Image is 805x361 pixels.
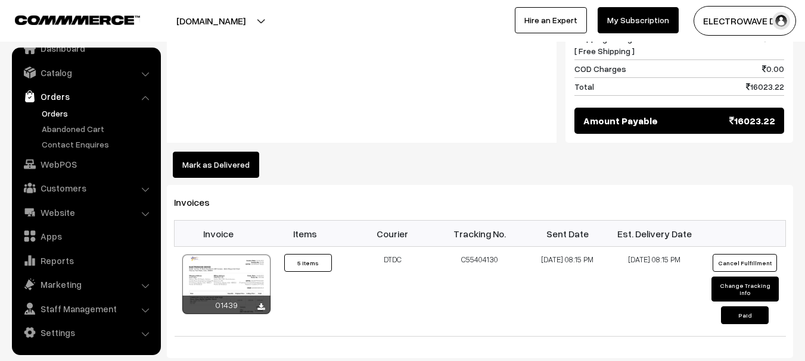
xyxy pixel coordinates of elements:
a: Reports [15,250,157,271]
a: Orders [39,107,157,120]
span: Invoices [174,196,224,208]
img: user [772,12,790,30]
span: 0.00 [762,32,784,57]
a: Staff Management [15,298,157,319]
th: Tracking No. [436,221,524,247]
span: COD Charges [574,62,626,75]
span: 16023.22 [746,80,784,93]
a: WebPOS [15,153,157,175]
span: 16023.22 [729,114,775,128]
a: Contact Enquires [39,138,157,150]
td: [DATE] 08:15 PM [611,247,698,337]
button: Change Tracking Info [711,277,779,302]
a: COMMMERCE [15,12,119,26]
a: Settings [15,322,157,343]
td: [DATE] 08:15 PM [524,247,611,337]
a: Abandoned Cart [39,123,157,135]
a: Hire an Expert [515,7,587,33]
a: Website [15,202,157,223]
button: Cancel Fulfillment [713,254,777,272]
a: Catalog [15,62,157,83]
button: Paid [721,306,769,324]
th: Courier [349,221,437,247]
button: 5 Items [284,254,332,272]
img: COMMMERCE [15,15,140,24]
span: Total [574,80,594,93]
span: 0.00 [762,62,784,75]
a: Orders [15,86,157,107]
button: [DOMAIN_NAME] [135,6,287,36]
span: Shipping Charges [ Free Shipping ] [574,32,642,57]
button: ELECTROWAVE DE… [694,6,796,36]
td: DTDC [349,247,437,337]
a: Dashboard [15,37,157,59]
a: My Subscription [598,7,679,33]
span: Amount Payable [583,114,658,128]
th: Sent Date [524,221,611,247]
td: C55404130 [436,247,524,337]
a: Marketing [15,274,157,295]
div: 01439 [182,296,271,314]
th: Invoice [175,221,262,247]
th: Est. Delivery Date [611,221,698,247]
button: Mark as Delivered [173,152,259,178]
a: Customers [15,177,157,199]
a: Apps [15,225,157,247]
th: Items [262,221,349,247]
